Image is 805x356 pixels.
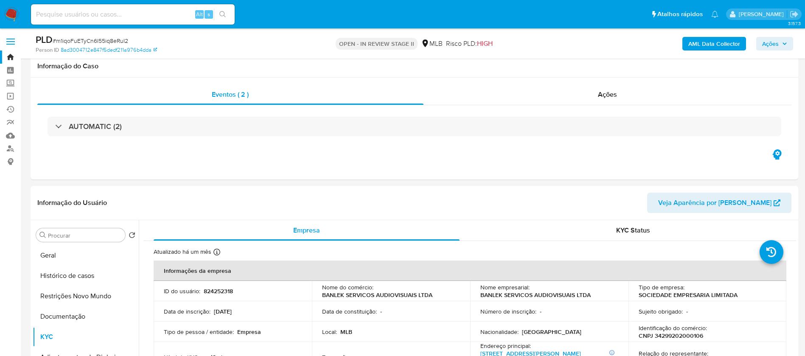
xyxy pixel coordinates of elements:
[446,39,493,48] span: Risco PLD:
[477,39,493,48] span: HIGH
[598,90,617,99] span: Ações
[340,328,352,336] p: MLB
[639,283,684,291] p: Tipo de empresa :
[322,291,432,299] p: BANLEK SERVICOS AUDIOVISUAIS LTDA
[639,308,683,315] p: Sujeito obrigado :
[336,38,418,50] p: OPEN - IN REVIEW STAGE II
[36,33,53,46] b: PLD
[214,308,232,315] p: [DATE]
[48,232,122,239] input: Procurar
[164,308,210,315] p: Data de inscrição :
[322,328,337,336] p: Local :
[69,122,122,131] h3: AUTOMATIC (2)
[48,117,781,136] div: AUTOMATIC (2)
[686,308,688,315] p: -
[762,37,779,50] span: Ações
[480,291,591,299] p: BANLEK SERVICOS AUDIOVISUAIS LTDA
[682,37,746,50] button: AML Data Collector
[212,90,249,99] span: Eventos ( 2 )
[33,245,139,266] button: Geral
[540,308,541,315] p: -
[711,11,718,18] a: Notificações
[480,328,519,336] p: Nacionalidade :
[480,283,530,291] p: Nome empresarial :
[616,225,650,235] span: KYC Status
[37,199,107,207] h1: Informação do Usuário
[39,232,46,238] button: Procurar
[522,328,581,336] p: [GEOGRAPHIC_DATA]
[196,10,203,18] span: Alt
[739,10,787,18] p: renata.fdelgado@mercadopago.com.br
[237,328,261,336] p: Empresa
[658,193,771,213] span: Veja Aparência por [PERSON_NAME]
[639,324,707,332] p: Identificação do comércio :
[37,62,791,70] h1: Informação do Caso
[164,287,200,295] p: ID do usuário :
[480,342,531,350] p: Endereço principal :
[33,286,139,306] button: Restrições Novo Mundo
[639,291,738,299] p: SOCIEDADE EMPRESARIA LIMITADA
[154,261,786,281] th: Informações da empresa
[208,10,210,18] span: s
[657,10,703,19] span: Atalhos rápidos
[204,287,233,295] p: 824252318
[790,10,799,19] a: Sair
[480,308,536,315] p: Número de inscrição :
[421,39,443,48] div: MLB
[380,308,382,315] p: -
[756,37,793,50] button: Ações
[322,283,373,291] p: Nome do comércio :
[647,193,791,213] button: Veja Aparência por [PERSON_NAME]
[639,332,703,339] p: CNPJ 34299202000106
[214,8,231,20] button: search-icon
[31,9,235,20] input: Pesquise usuários ou casos...
[129,232,135,241] button: Retornar ao pedido padrão
[61,46,157,54] a: 8ad3004712e847f5dedf211a976b4dda
[33,306,139,327] button: Documentação
[164,328,234,336] p: Tipo de pessoa / entidade :
[154,248,211,256] p: Atualizado há um mês
[36,46,59,54] b: Person ID
[33,327,139,347] button: KYC
[53,36,128,45] span: # m1iqoFuETyCn6I55iq8eRuI2
[688,37,740,50] b: AML Data Collector
[33,266,139,286] button: Histórico de casos
[322,308,377,315] p: Data de constituição :
[293,225,320,235] span: Empresa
